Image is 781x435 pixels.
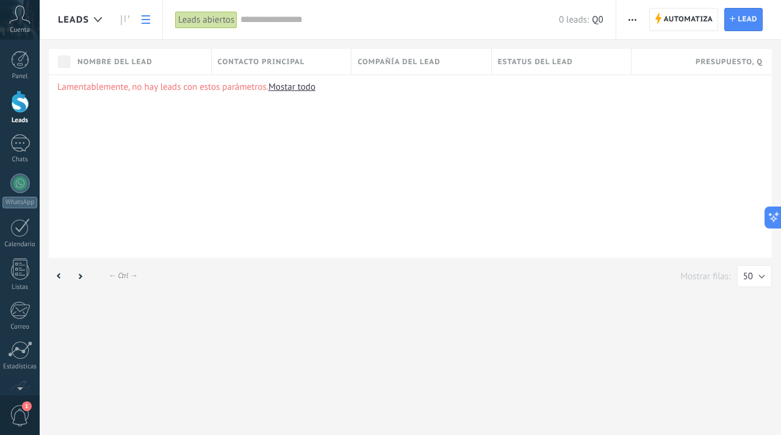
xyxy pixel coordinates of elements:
[2,73,38,81] div: Panel
[624,8,641,31] button: Más
[58,14,89,26] span: Leads
[10,26,30,34] span: Cuenta
[737,265,772,287] button: 50
[135,8,156,32] a: Lista
[218,56,305,68] span: Contacto principal
[2,283,38,291] div: Listas
[498,56,573,68] span: Estatus del lead
[664,9,713,31] span: Automatiza
[175,11,237,29] div: Leads abiertos
[2,323,38,331] div: Correo
[268,81,315,93] a: Mostar todo
[696,56,763,68] span: Presupuesto , Q
[680,271,730,282] p: Mostrar filas:
[2,197,37,208] div: WhatsApp
[724,8,763,31] a: Lead
[559,14,589,26] span: 0 leads:
[358,56,441,68] span: Compañía del lead
[649,8,719,31] a: Automatiza
[738,9,757,31] span: Lead
[109,271,137,280] div: ← Ctrl →
[592,14,603,26] span: Q0
[2,156,38,164] div: Chats
[22,401,32,411] span: 1
[743,271,753,282] span: 50
[57,81,763,93] p: Lamentablemente, no hay leads con estos parámetros.
[77,56,153,68] span: Nombre del lead
[2,241,38,249] div: Calendario
[2,363,38,371] div: Estadísticas
[2,117,38,125] div: Leads
[115,8,135,32] a: Leads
